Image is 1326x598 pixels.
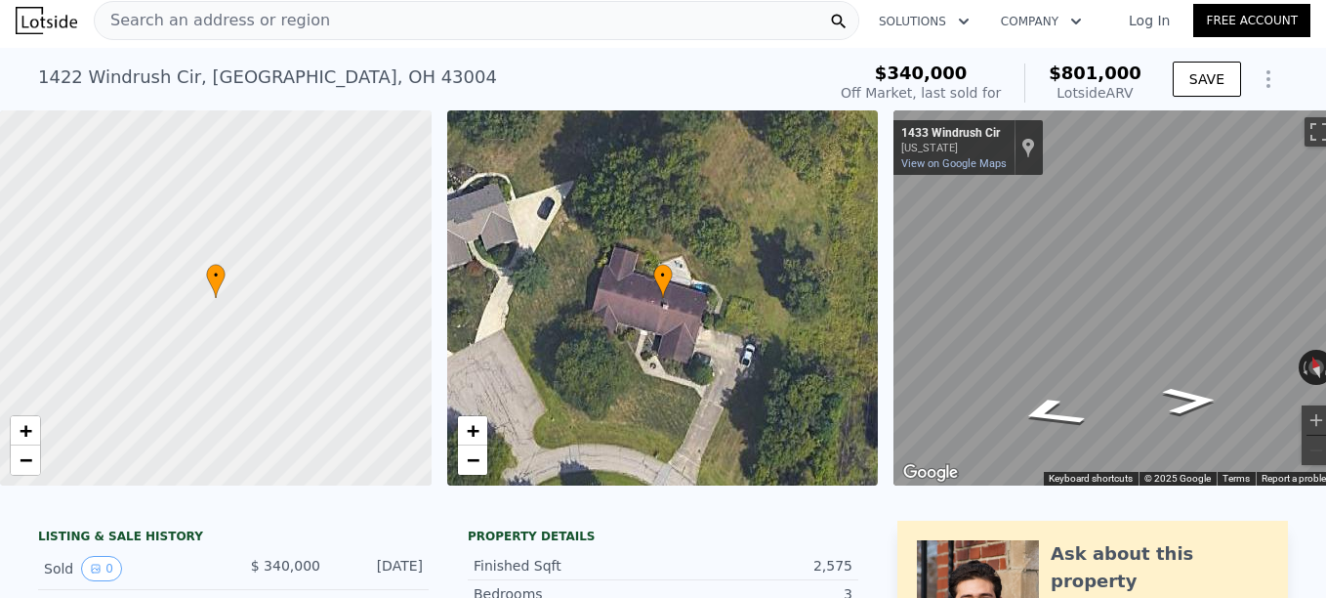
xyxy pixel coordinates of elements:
button: SAVE [1173,62,1241,97]
a: Zoom out [458,446,487,475]
span: $340,000 [875,63,968,83]
div: Lotside ARV [1049,83,1141,103]
button: View historical data [81,556,122,581]
button: Solutions [863,4,985,39]
div: • [653,264,673,298]
div: 1433 Windrush Cir [901,126,1006,142]
div: 1422 Windrush Cir , [GEOGRAPHIC_DATA] , OH 43004 [38,64,497,91]
button: Keyboard shortcuts [1049,472,1133,486]
div: Property details [468,529,858,544]
div: • [206,264,226,298]
path: Go West, Windrush Cir [986,390,1115,435]
img: Google [898,460,963,486]
div: [DATE] [336,556,423,581]
span: $801,000 [1049,63,1141,83]
div: Off Market, last sold for [841,83,1001,103]
span: − [466,448,478,472]
a: Open this area in Google Maps (opens a new window) [898,460,963,486]
button: Show Options [1249,60,1288,99]
div: Ask about this property [1051,540,1268,595]
div: Finished Sqft [474,556,663,576]
a: Terms [1222,473,1250,484]
span: + [466,418,478,443]
a: Log In [1105,11,1193,30]
span: © 2025 Google [1144,473,1211,484]
span: Search an address or region [95,9,330,32]
a: View on Google Maps [901,157,1007,170]
span: $ 340,000 [251,558,320,574]
div: Sold [44,556,218,581]
div: [US_STATE] [901,142,1006,154]
img: Lotside [16,7,77,34]
div: LISTING & SALE HISTORY [38,529,429,548]
path: Go East, Windrush Cir [1140,381,1240,421]
div: 2,575 [663,556,852,576]
span: • [653,267,673,284]
a: Zoom out [11,446,40,475]
a: Free Account [1193,4,1310,37]
button: Rotate counterclockwise [1299,350,1309,385]
a: Zoom in [458,416,487,446]
a: Show location on map [1021,137,1035,158]
button: Company [985,4,1098,39]
span: − [20,448,32,472]
span: + [20,418,32,443]
a: Zoom in [11,416,40,446]
span: • [206,267,226,284]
